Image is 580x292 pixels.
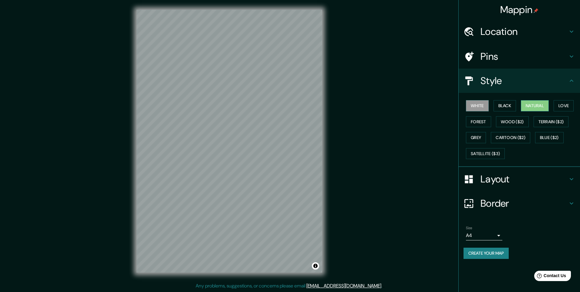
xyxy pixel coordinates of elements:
[312,262,319,270] button: Toggle attribution
[466,100,489,111] button: White
[466,148,505,159] button: Satellite ($3)
[535,132,564,143] button: Blue ($2)
[137,10,322,273] canvas: Map
[466,116,491,127] button: Forest
[466,226,472,231] label: Size
[196,282,382,290] p: Any problems, suggestions, or concerns please email .
[481,50,568,63] h4: Pins
[521,100,549,111] button: Natural
[554,100,574,111] button: Love
[459,69,580,93] div: Style
[481,25,568,38] h4: Location
[464,248,509,259] button: Create your map
[500,4,539,16] h4: Mappin
[459,167,580,191] div: Layout
[491,132,530,143] button: Cartoon ($2)
[534,116,569,127] button: Terrain ($2)
[481,173,568,185] h4: Layout
[534,8,538,13] img: pin-icon.png
[496,116,529,127] button: Wood ($2)
[306,283,381,289] a: [EMAIL_ADDRESS][DOMAIN_NAME]
[481,197,568,209] h4: Border
[459,44,580,69] div: Pins
[481,75,568,87] h4: Style
[494,100,516,111] button: Black
[459,19,580,44] div: Location
[466,231,502,240] div: A4
[466,132,486,143] button: Grey
[383,282,384,290] div: .
[382,282,383,290] div: .
[526,268,573,285] iframe: Help widget launcher
[459,191,580,216] div: Border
